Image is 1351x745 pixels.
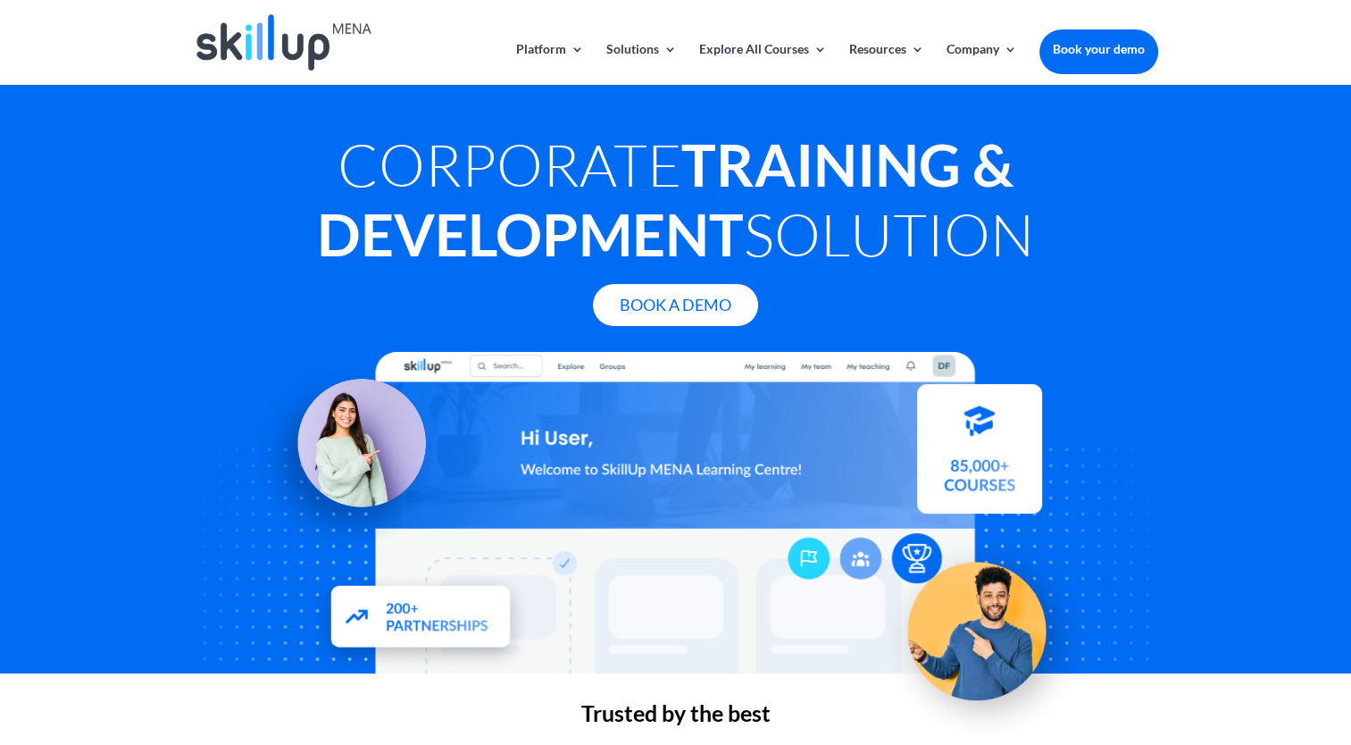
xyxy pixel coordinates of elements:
img: Courses library - SkillUp MENA [917,392,1042,522]
img: Upskill your workforce - SkillUp [878,523,1090,736]
strong: Training & Development [317,130,1013,269]
a: Book A Demo [593,284,758,326]
a: Resources [849,43,924,85]
img: Skillup Mena [196,14,371,71]
a: Solutions [606,43,677,85]
a: Company [947,43,1017,85]
img: Partners - SkillUp Mena [309,569,530,673]
a: Explore All Courses [699,43,827,85]
h2: Trusted by the best [194,702,1158,733]
a: Book your demo [1039,29,1158,69]
h1: Corporate Solution [194,130,1158,278]
a: Platform [516,43,584,85]
iframe: Chat Widget [1262,659,1351,745]
img: Learning Management Solution - SkillUp [251,357,444,550]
